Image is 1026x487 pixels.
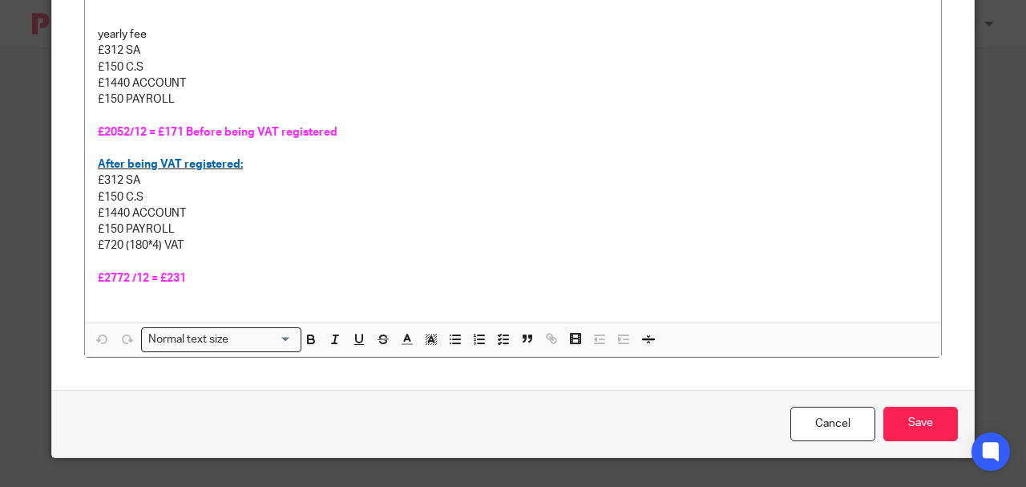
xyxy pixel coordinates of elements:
input: Search for option [234,331,292,348]
span: After being VAT registered: [98,159,243,170]
p: £150 C.S [98,189,928,205]
p: £312 SA [98,172,928,189]
p: £1440 ACCOUNT [98,75,928,91]
p: £150 PAYROLL [98,91,928,108]
div: Search for option [141,327,301,352]
span: £2052/12 = £171 Before being VAT registered [98,127,337,138]
p: £720 (180*4) VAT [98,237,928,254]
a: Cancel [790,407,875,441]
p: £1440 ACCOUNT [98,205,928,221]
span: £2772 /12 = £231 [98,273,186,284]
p: £312 SA [98,43,928,59]
input: Save [883,407,958,441]
p: £150 C.S [98,59,928,75]
p: £150 PAYROLL [98,221,928,237]
p: yearly fee [98,26,928,43]
span: Normal text size [145,331,232,348]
